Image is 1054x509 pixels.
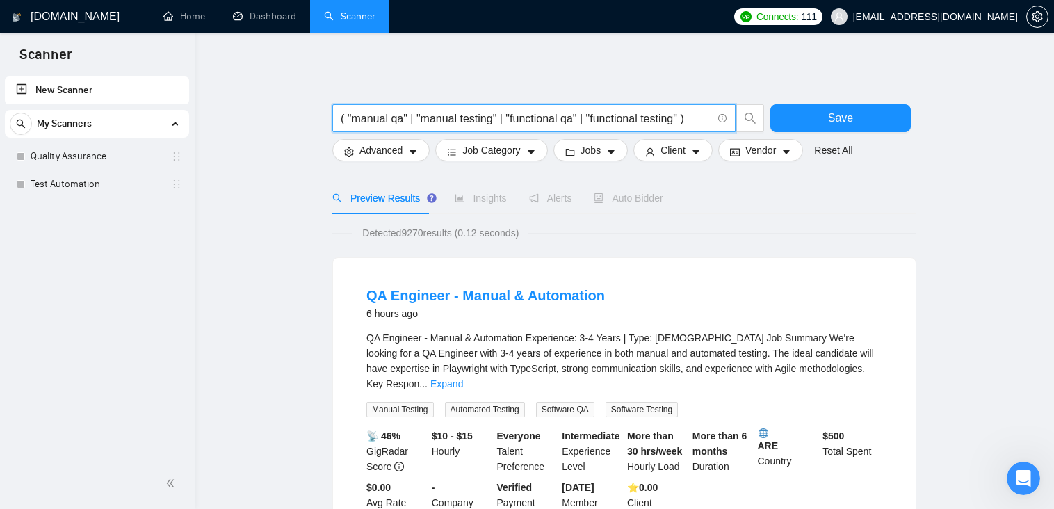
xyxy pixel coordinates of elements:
[494,428,560,474] div: Talent Preference
[332,193,432,204] span: Preview Results
[5,110,189,198] li: My Scanners
[366,482,391,493] b: $0.00
[781,147,791,157] span: caret-down
[559,428,624,474] div: Experience Level
[16,76,178,104] a: New Scanner
[37,110,92,138] span: My Scanners
[455,193,464,203] span: area-chart
[718,114,727,123] span: info-circle
[1026,11,1048,22] a: setting
[529,193,539,203] span: notification
[10,119,31,129] span: search
[756,9,798,24] span: Connects:
[606,402,679,417] span: Software Testing
[324,10,375,22] a: searchScanner
[633,139,713,161] button: userClientcaret-down
[419,378,428,389] span: ...
[233,10,296,22] a: dashboardDashboard
[562,482,594,493] b: [DATE]
[553,139,629,161] button: folderJobscaret-down
[462,143,520,158] span: Job Category
[730,147,740,157] span: idcard
[366,430,400,442] b: 📡 46%
[526,147,536,157] span: caret-down
[352,225,528,241] span: Detected 9270 results (0.12 seconds)
[536,402,594,417] span: Software QA
[828,109,853,127] span: Save
[163,10,205,22] a: homeHome
[1007,462,1040,495] iframe: Intercom live chat
[8,45,83,74] span: Scanner
[691,147,701,157] span: caret-down
[447,147,457,157] span: bars
[171,179,182,190] span: holder
[745,143,776,158] span: Vendor
[770,104,911,132] button: Save
[606,147,616,157] span: caret-down
[1027,11,1048,22] span: setting
[408,147,418,157] span: caret-down
[366,402,434,417] span: Manual Testing
[455,193,506,204] span: Insights
[171,151,182,162] span: holder
[820,428,885,474] div: Total Spent
[435,139,547,161] button: barsJob Categorycaret-down
[341,110,712,127] input: Search Freelance Jobs...
[834,12,844,22] span: user
[690,428,755,474] div: Duration
[624,428,690,474] div: Hourly Load
[1026,6,1048,28] button: setting
[627,430,682,457] b: More than 30 hrs/week
[364,428,429,474] div: GigRadar Score
[31,143,163,170] a: Quality Assurance
[814,143,852,158] a: Reset All
[5,76,189,104] li: New Scanner
[822,430,844,442] b: $ 500
[497,430,541,442] b: Everyone
[759,428,768,438] img: 🌐
[736,104,764,132] button: search
[660,143,686,158] span: Client
[594,193,663,204] span: Auto Bidder
[445,402,525,417] span: Automated Testing
[645,147,655,157] span: user
[594,193,603,203] span: robot
[429,428,494,474] div: Hourly
[627,482,658,493] b: ⭐️ 0.00
[366,330,882,391] div: QA Engineer - Manual & Automation Experience: 3-4 Years | Type: [DEMOGRAPHIC_DATA] Job Summary We...
[497,482,533,493] b: Verified
[344,147,354,157] span: setting
[737,112,763,124] span: search
[562,430,619,442] b: Intermediate
[165,476,179,490] span: double-left
[529,193,572,204] span: Alerts
[12,6,22,29] img: logo
[366,288,605,303] a: QA Engineer - Manual & Automation
[332,139,430,161] button: settingAdvancedcaret-down
[31,170,163,198] a: Test Automation
[394,462,404,471] span: info-circle
[332,193,342,203] span: search
[565,147,575,157] span: folder
[740,11,752,22] img: upwork-logo.png
[581,143,601,158] span: Jobs
[718,139,803,161] button: idcardVendorcaret-down
[755,428,820,474] div: Country
[692,430,747,457] b: More than 6 months
[758,428,818,451] b: ARE
[366,305,605,322] div: 6 hours ago
[359,143,403,158] span: Advanced
[425,192,438,204] div: Tooltip anchor
[432,482,435,493] b: -
[432,430,473,442] b: $10 - $15
[430,378,463,389] a: Expand
[801,9,816,24] span: 111
[10,113,32,135] button: search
